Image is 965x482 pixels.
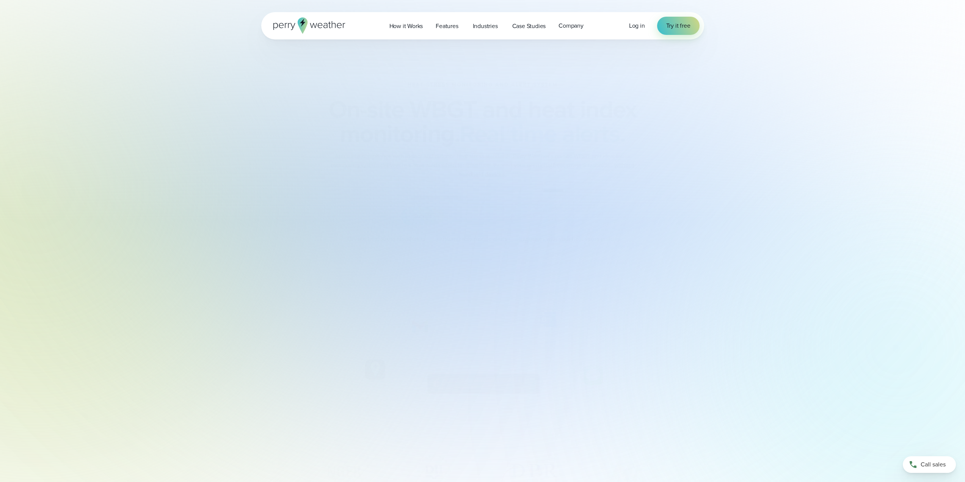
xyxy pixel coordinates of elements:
span: Features [436,22,458,31]
a: Log in [629,21,645,30]
span: Company [559,21,584,30]
span: Try it free [666,21,690,30]
span: How it Works [389,22,423,31]
a: Case Studies [506,18,552,34]
span: Case Studies [512,22,546,31]
span: Industries [473,22,498,31]
a: Call sales [903,456,956,473]
a: How it Works [383,18,430,34]
span: Call sales [921,460,946,469]
a: Try it free [657,17,700,35]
